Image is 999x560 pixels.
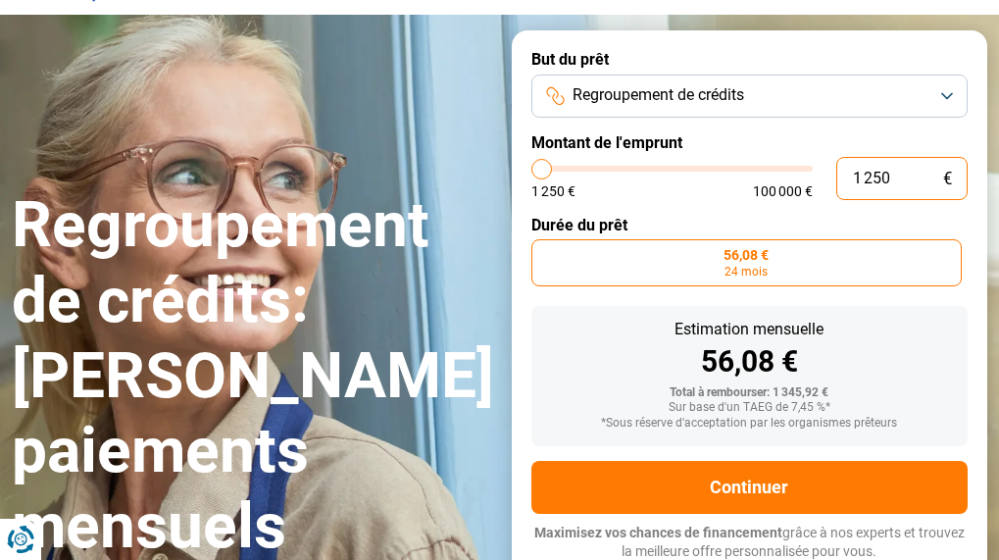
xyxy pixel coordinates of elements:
span: Maximisez vos chances de financement [534,525,782,540]
div: Total à rembourser: 1 345,92 € [547,386,953,400]
span: 100 000 € [753,184,813,198]
label: But du prêt [531,50,969,69]
div: *Sous réserve d'acceptation par les organismes prêteurs [547,417,953,431]
label: Montant de l'emprunt [531,133,969,152]
div: Sur base d'un TAEG de 7,45 %* [547,401,953,415]
span: Regroupement de crédits [573,84,744,106]
div: Estimation mensuelle [547,322,953,337]
button: Continuer [531,461,969,514]
button: Regroupement de crédits [531,75,969,118]
div: 56,08 € [547,347,953,377]
span: 1 250 € [531,184,575,198]
span: 56,08 € [724,248,769,262]
span: € [943,171,952,187]
span: 24 mois [724,266,768,278]
label: Durée du prêt [531,216,969,234]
